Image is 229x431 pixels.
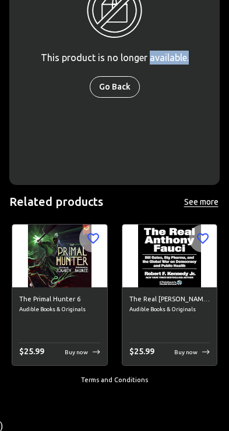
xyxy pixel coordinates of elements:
[9,194,103,210] h5: Related products
[12,225,107,287] img: The Primal Hunter 6 image
[129,305,210,314] span: Audible Books & Originals
[90,76,140,98] button: Go Back
[129,347,154,356] span: $ 25.99
[182,195,220,209] button: See more
[19,305,100,314] span: Audible Books & Originals
[19,294,100,305] h6: The Primal Hunter 6
[19,347,44,356] span: $ 25.99
[41,51,189,65] p: This product is no longer available.
[129,294,210,305] h6: The Real [PERSON_NAME]: [PERSON_NAME], Big Pharma, and the Global War on Democracy and Public Health
[122,225,217,287] img: The Real Anthony Fauci: Bill Gates, Big Pharma, and the Global War on Democracy and Public Health...
[174,348,198,357] p: Buy now
[81,376,148,383] a: Terms and Conditions
[65,348,88,357] p: Buy now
